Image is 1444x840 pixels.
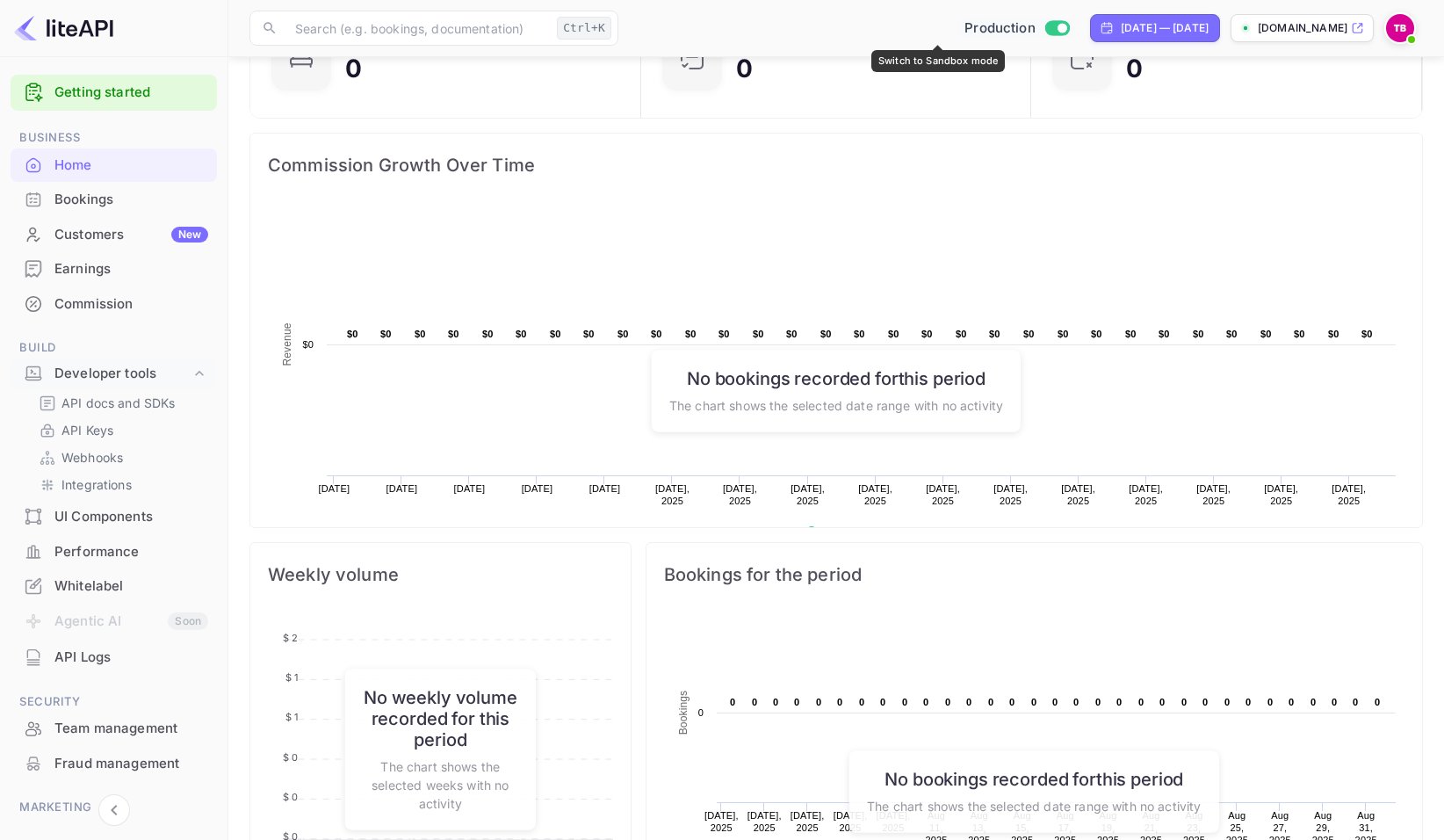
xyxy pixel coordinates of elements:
[736,56,753,81] div: 0
[448,329,459,339] text: $0
[859,697,864,707] text: 0
[1328,329,1339,339] text: $0
[1116,697,1122,707] text: 0
[11,218,217,252] div: CustomersNew
[347,329,358,339] text: $0
[1294,329,1305,339] text: $0
[11,535,217,568] a: Performance
[39,394,203,412] a: API docs and SDKs
[11,287,217,322] div: Commission
[11,692,217,712] span: Security
[669,367,1003,388] h6: No bookings recorded for this period
[685,329,697,339] text: $0
[1061,483,1095,506] text: [DATE], 2025
[1375,697,1380,707] text: 0
[790,810,824,833] text: [DATE], 2025
[1202,697,1208,707] text: 0
[11,500,217,534] div: UI Components
[1181,697,1187,707] text: 0
[11,569,217,604] div: Whitelabel
[285,711,298,723] tspan: $ 1
[1058,329,1069,339] text: $0
[1267,697,1273,707] text: 0
[54,542,208,562] div: Performance
[11,148,217,181] a: Home
[11,569,217,602] a: Whitelabel
[655,483,690,506] text: [DATE], 2025
[550,329,561,339] text: $0
[888,329,899,339] text: $0
[880,697,885,707] text: 0
[171,227,208,243] div: New
[867,768,1201,789] h6: No bookings recorded for this period
[993,483,1028,506] text: [DATE], 2025
[989,329,1000,339] text: $0
[39,448,203,467] a: Webhooks
[1264,483,1298,506] text: [DATE], 2025
[285,671,298,684] tspan: $ 1
[1126,56,1143,81] div: 0
[11,641,217,675] div: API Logs
[697,707,703,718] text: 0
[1125,329,1137,339] text: $0
[61,475,132,494] p: Integrations
[1095,697,1101,707] text: 0
[11,747,217,781] div: Fraud management
[281,322,293,366] text: Revenue
[11,252,217,285] a: Earnings
[11,287,217,320] a: Commission
[871,50,1005,72] div: Switch to Sandbox mode
[583,329,595,339] text: $0
[617,329,629,339] text: $0
[54,754,208,774] div: Fraud management
[1310,697,1316,707] text: 0
[386,483,418,494] text: [DATE]
[54,83,208,103] a: Getting started
[1224,697,1230,707] text: 0
[363,686,517,749] h6: No weekly volume recorded for this period
[557,17,611,40] div: Ctrl+K
[319,483,350,494] text: [DATE]
[454,483,486,494] text: [DATE]
[1121,20,1209,36] div: [DATE] — [DATE]
[1129,483,1163,506] text: [DATE], 2025
[345,56,362,81] div: 0
[1073,697,1079,707] text: 0
[854,329,865,339] text: $0
[54,648,208,668] div: API Logs
[268,561,613,589] span: Weekly volume
[926,483,960,506] text: [DATE], 2025
[32,445,210,470] div: Webhooks
[283,791,298,803] tspan: $ 0
[11,218,217,250] a: CustomersNew
[54,225,208,245] div: Customers
[791,483,825,506] text: [DATE], 2025
[11,641,217,673] a: API Logs
[54,259,208,279] div: Earnings
[11,747,217,779] a: Fraud management
[54,719,208,739] div: Team management
[1361,329,1373,339] text: $0
[380,329,392,339] text: $0
[32,390,210,416] div: API docs and SDKs
[11,252,217,286] div: Earnings
[1332,697,1337,707] text: 0
[363,757,517,812] p: The chart shows the selected weeks with no activity
[522,483,553,494] text: [DATE]
[730,697,735,707] text: 0
[718,329,730,339] text: $0
[11,338,217,358] span: Build
[1386,14,1414,42] img: Tech Backin5
[752,697,757,707] text: 0
[704,810,739,833] text: [DATE], 2025
[867,796,1201,815] p: The chart shows the selected date range with no activity
[1090,14,1220,42] div: Click to change the date range period
[1023,329,1035,339] text: $0
[54,294,208,315] div: Commission
[957,18,1076,39] div: Switch to Sandbox mode
[820,329,832,339] text: $0
[1226,329,1238,339] text: $0
[32,472,210,497] div: Integrations
[902,697,907,707] text: 0
[61,448,123,467] p: Webhooks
